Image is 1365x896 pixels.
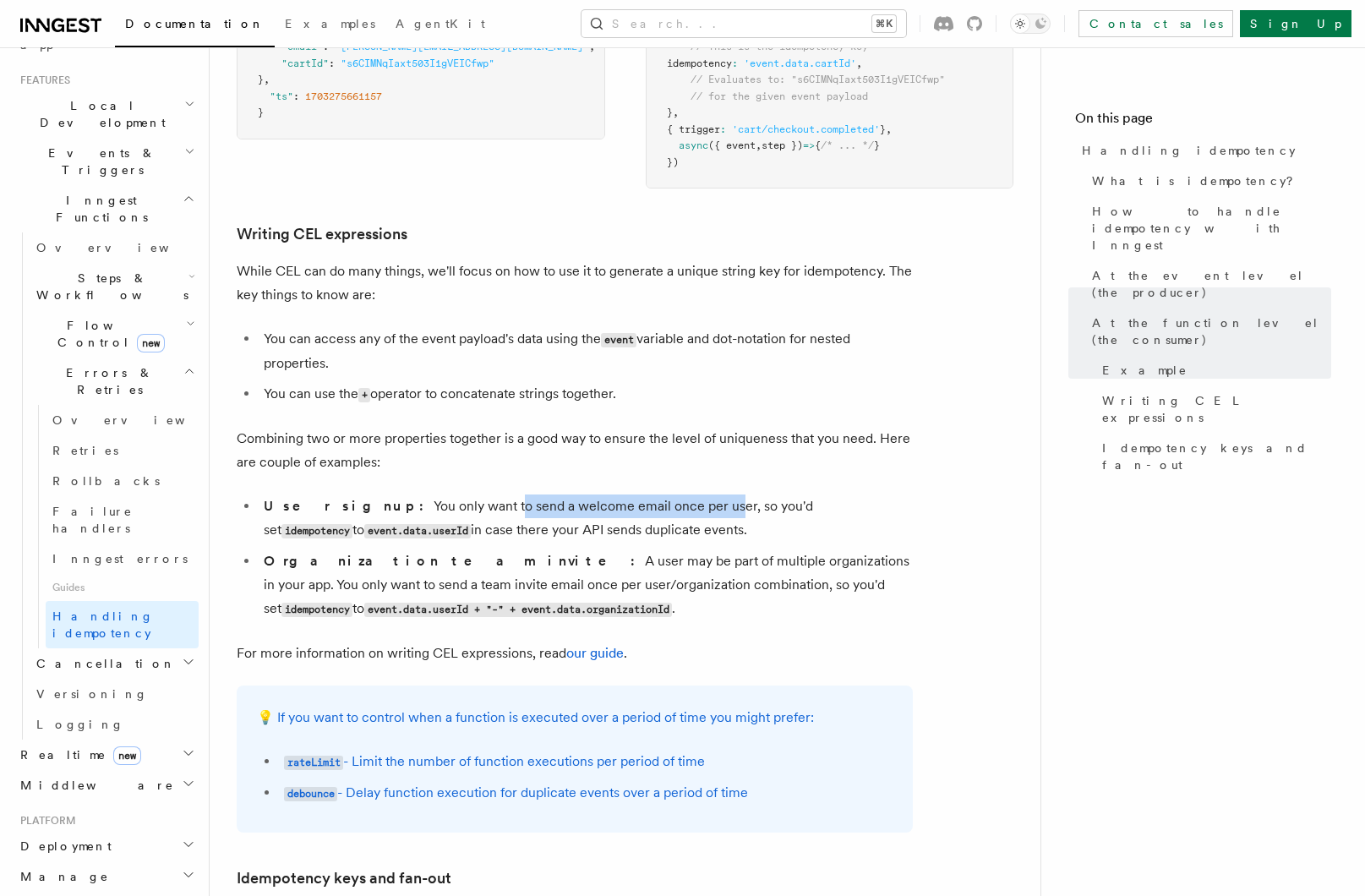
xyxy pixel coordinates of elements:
a: Rollbacks [46,466,199,496]
span: What is idempotency? [1092,172,1305,189]
p: While CEL can do many things, we'll focus on how to use it to generate a unique string key for id... [237,260,913,307]
span: Overview [52,413,227,427]
button: Inngest Functions [14,185,199,232]
a: At the function level (the consumer) [1085,308,1331,355]
button: Errors & Retries [30,358,199,405]
li: - Delay function execution for duplicate events over a period of time [279,781,893,806]
span: Steps & Workflows [30,270,188,303]
li: You can use the operator to concatenate strings together. [259,382,913,407]
button: Deployment [14,831,199,861]
a: Writing CEL expressions [237,222,407,246]
p: 💡 If you want to control when a function is executed over a period of time you might prefer: [257,706,893,729]
span: step }) [762,139,803,151]
span: Flow Control [30,317,186,351]
button: Events & Triggers [14,138,199,185]
code: idempotency [281,603,352,617]
span: } [258,74,264,85]
button: Steps & Workflows [30,263,199,310]
a: Sign Up [1240,10,1351,37]
a: Idempotency keys and fan-out [1095,433,1331,480]
a: AgentKit [385,5,495,46]
button: Toggle dark mode [1010,14,1051,34]
span: } [667,107,673,118]
a: Overview [46,405,199,435]
span: Idempotency keys and fan-out [1102,440,1331,473]
span: Local Development [14,97,184,131]
span: Errors & Retries [30,364,183,398]
code: event.data.userId + "-" + event.data.organizationId [364,603,672,617]
div: Inngest Functions [14,232,199,740]
a: Example [1095,355,1331,385]
li: You only want to send a welcome email once per user, so you'd set to in case there your API sends... [259,494,913,543]
a: Retries [46,435,199,466]
span: Example [1102,362,1188,379]
span: "s6CIMNqIaxt503I1gVEICfwp" [341,57,494,69]
a: Logging [30,709,199,740]
a: Documentation [115,5,275,47]
span: Guides [46,574,199,601]
span: , [673,107,679,118]
span: Manage [14,868,109,885]
span: Rollbacks [52,474,160,488]
span: Inngest Functions [14,192,183,226]
span: , [756,139,762,151]
a: Examples [275,5,385,46]
h4: On this page [1075,108,1331,135]
span: Cancellation [30,655,176,672]
span: new [113,746,141,765]
button: Cancellation [30,648,199,679]
span: 'event.data.cartId' [744,57,856,69]
a: What is idempotency? [1085,166,1331,196]
li: You can access any of the event payload's data using the variable and dot-notation for nested pro... [259,327,913,375]
span: Documentation [125,17,265,30]
span: // Evaluates to: "s6CIMNqIaxt503I1gVEICfwp" [691,74,945,85]
a: At the event level (the producer) [1085,260,1331,308]
a: rateLimit [284,753,343,769]
span: ({ event [708,139,756,151]
span: AgentKit [396,17,485,30]
code: idempotency [281,524,352,538]
span: // for the given event payload [691,90,868,102]
span: 1703275661157 [305,90,382,102]
span: Logging [36,718,124,731]
span: , [856,57,862,69]
button: Middleware [14,770,199,800]
span: { trigger [667,123,720,135]
span: Features [14,74,70,87]
span: idempotency [667,57,732,69]
code: rateLimit [284,756,343,770]
span: } [874,139,880,151]
span: : [720,123,726,135]
span: : [293,90,299,102]
span: async [679,139,708,151]
span: : [329,57,335,69]
a: Contact sales [1078,10,1233,37]
a: Handling idempotency [46,601,199,648]
p: Combining two or more properties together is a good way to ensure the level of uniqueness that yo... [237,427,913,474]
a: Failure handlers [46,496,199,544]
li: A user may be part of multiple organizations in your app. You only want to send a team invite ema... [259,549,913,621]
strong: Organization team invite: [264,553,645,569]
code: event.data.userId [364,524,471,538]
a: Handling idempotency [1075,135,1331,166]
span: , [886,123,892,135]
a: Inngest errors [46,544,199,574]
button: Flow Controlnew [30,310,199,358]
kbd: ⌘K [872,15,896,32]
span: At the event level (the producer) [1092,267,1331,301]
span: At the function level (the consumer) [1092,314,1331,348]
button: Realtimenew [14,740,199,770]
p: For more information on writing CEL expressions, read . [237,642,913,665]
a: our guide [566,645,624,661]
a: Writing CEL expressions [1095,385,1331,433]
span: How to handle idempotency with Inngest [1092,203,1331,254]
button: Local Development [14,90,199,138]
span: Events & Triggers [14,145,184,178]
span: } [258,107,264,118]
span: Overview [36,241,210,254]
span: Examples [285,17,375,30]
span: new [137,334,165,352]
code: event [601,333,636,347]
span: 'cart/checkout.completed' [732,123,880,135]
div: Errors & Retries [30,405,199,648]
